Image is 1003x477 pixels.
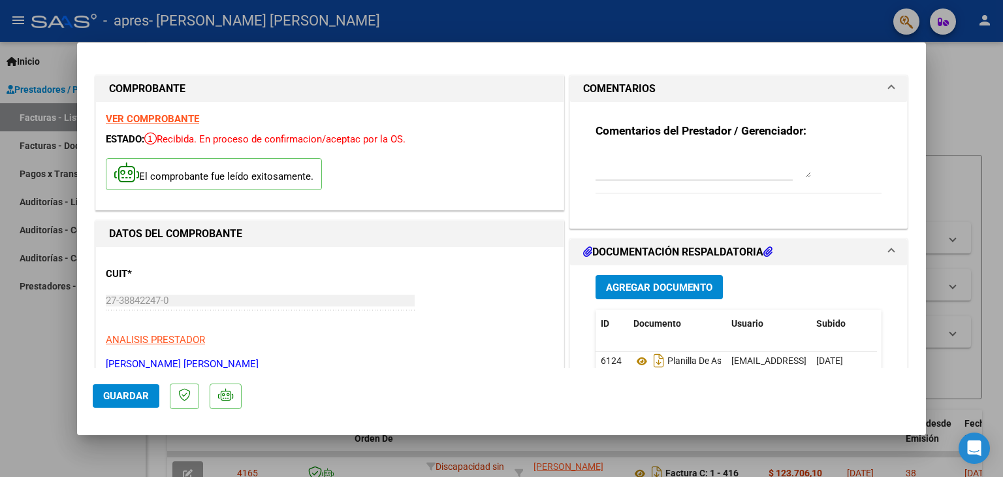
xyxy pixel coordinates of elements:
div: Open Intercom Messenger [959,433,990,464]
strong: COMPROBANTE [109,82,185,95]
h1: DOCUMENTACIÓN RESPALDATORIA [583,244,772,260]
h1: COMENTARIOS [583,81,656,97]
span: ESTADO: [106,133,144,145]
span: Guardar [103,390,149,402]
span: [EMAIL_ADDRESS][DOMAIN_NAME] - [PERSON_NAME] [731,355,953,366]
span: Recibida. En proceso de confirmacion/aceptac por la OS. [144,133,406,145]
div: COMENTARIOS [570,102,907,228]
i: Descargar documento [650,350,667,371]
span: ID [601,318,609,329]
button: Guardar [93,384,159,408]
span: Subido [816,318,846,329]
strong: DATOS DEL COMPROBANTE [109,227,242,240]
strong: Comentarios del Prestador / Gerenciador: [596,124,806,137]
p: [PERSON_NAME] [PERSON_NAME] [106,357,554,372]
mat-expansion-panel-header: DOCUMENTACIÓN RESPALDATORIA [570,239,907,265]
datatable-header-cell: Documento [628,310,726,338]
datatable-header-cell: ID [596,310,628,338]
a: VER COMPROBANTE [106,113,199,125]
span: Planilla De Asistencia [DATE] [633,356,782,367]
p: El comprobante fue leído exitosamente. [106,158,322,190]
p: CUIT [106,267,240,282]
span: Agregar Documento [606,282,712,293]
button: Agregar Documento [596,275,723,299]
span: ANALISIS PRESTADOR [106,334,205,346]
mat-expansion-panel-header: COMENTARIOS [570,76,907,102]
datatable-header-cell: Subido [811,310,876,338]
span: 6124 [601,355,622,366]
span: Documento [633,318,681,329]
span: [DATE] [816,355,843,366]
datatable-header-cell: Acción [876,310,942,338]
span: Usuario [731,318,763,329]
datatable-header-cell: Usuario [726,310,811,338]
